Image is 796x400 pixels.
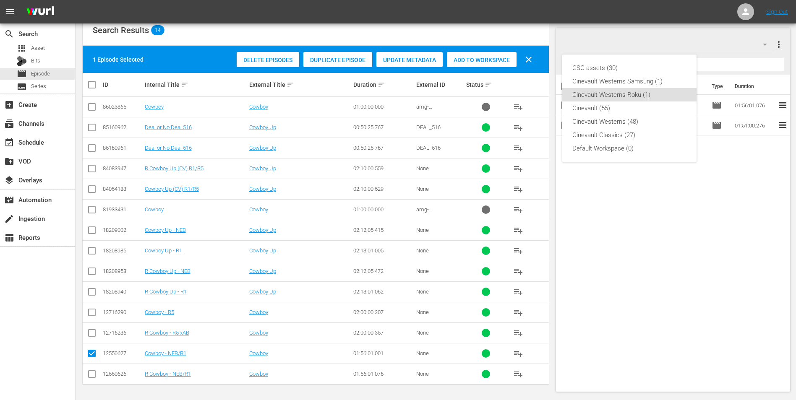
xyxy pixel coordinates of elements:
div: Cinevault Classics (27) [572,128,686,142]
div: Cinevault Westerns Roku (1) [572,88,686,101]
div: Default Workspace (0) [572,142,686,155]
div: GSC assets (30) [572,61,686,75]
div: Cinevault Westerns Samsung (1) [572,75,686,88]
div: Cinevault (55) [572,101,686,115]
div: Cinevault Westerns (48) [572,115,686,128]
